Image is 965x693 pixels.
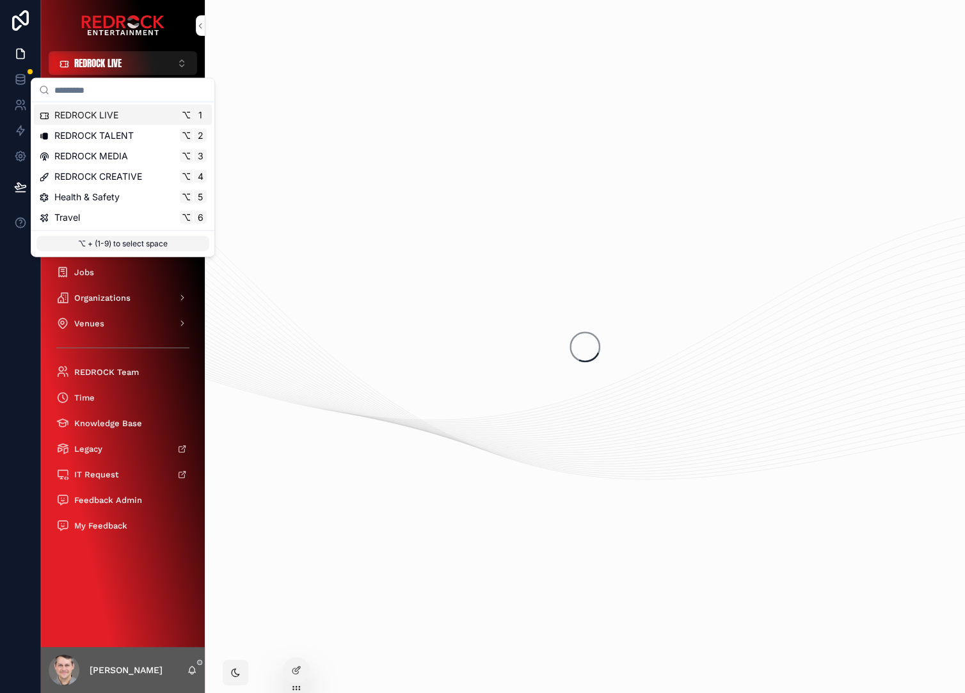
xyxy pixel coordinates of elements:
div: Suggestions [31,102,214,230]
button: Select Button [49,51,197,75]
a: Time [49,386,197,409]
span: REDROCK TALENT [54,129,134,142]
span: ⌥ [181,212,191,223]
a: Organizations [49,286,197,309]
span: 3 [195,151,205,161]
span: ⌥ [181,151,191,161]
span: 5 [195,192,205,202]
span: ⌥ [181,171,191,182]
a: Knowledge Base [49,411,197,434]
span: REDROCK MEDIA [54,150,128,163]
span: 2 [195,131,205,141]
span: 4 [195,171,205,182]
a: IT Request [49,463,197,486]
p: ⌥ + (1-9) to select space [36,236,209,251]
span: REDROCK LIVE [54,109,118,122]
span: Venues [74,318,104,329]
a: REDROCK Team [49,360,197,383]
p: [PERSON_NAME] [90,664,163,676]
span: ⌥ [181,131,191,141]
a: Jobs [49,260,197,283]
a: My Feedback [49,514,197,537]
span: Legacy [74,443,102,454]
img: App logo [81,15,164,36]
span: REDROCK Team [74,367,139,378]
span: Organizations [74,292,131,303]
span: IT Request [74,469,119,480]
a: Legacy [49,437,197,460]
a: Venues [49,312,197,335]
span: Travel [54,211,80,224]
span: ⌥ [181,192,191,202]
span: ⌥ [181,110,191,120]
a: Feedback Admin [49,488,197,511]
span: Knowledge Base [74,418,142,429]
span: My Feedback [74,520,127,531]
span: 6 [195,212,205,223]
span: Jobs [74,267,94,278]
span: REDROCK CREATIVE [54,170,142,183]
span: 1 [195,110,205,120]
div: scrollable content [41,75,205,554]
span: REDROCK LIVE [74,56,122,70]
span: Feedback Admin [74,495,142,506]
span: Time [74,392,95,403]
span: Health & Safety [54,191,120,203]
